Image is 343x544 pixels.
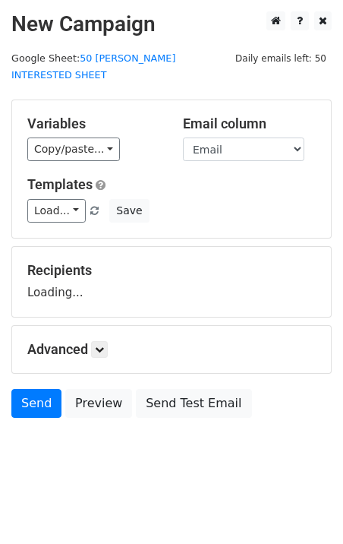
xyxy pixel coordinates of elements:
div: Loading... [27,262,316,302]
span: Daily emails left: 50 [230,50,332,67]
h5: Email column [183,115,316,132]
a: Load... [27,199,86,223]
a: Copy/paste... [27,138,120,161]
small: Google Sheet: [11,52,175,81]
h5: Recipients [27,262,316,279]
a: Daily emails left: 50 [230,52,332,64]
a: Send Test Email [136,389,251,418]
h5: Advanced [27,341,316,358]
h5: Variables [27,115,160,132]
a: Templates [27,176,93,192]
button: Save [109,199,149,223]
a: Send [11,389,61,418]
h2: New Campaign [11,11,332,37]
a: Preview [65,389,132,418]
a: 50 [PERSON_NAME] INTERESTED SHEET [11,52,175,81]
